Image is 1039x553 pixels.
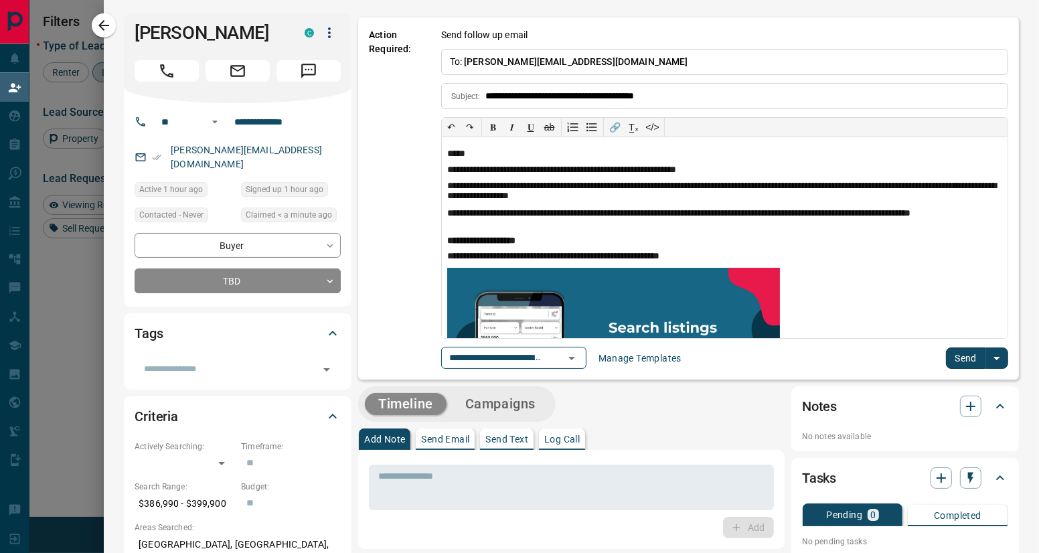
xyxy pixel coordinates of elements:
s: ab [544,122,555,133]
p: Send Text [485,434,528,444]
div: condos.ca [305,28,314,37]
button: Open [562,349,581,368]
button: Send [946,347,985,369]
span: Claimed < a minute ago [246,208,332,222]
div: TBD [135,268,341,293]
div: Sun Oct 12 2025 [241,182,341,201]
span: 𝐔 [528,122,534,133]
span: Call [135,60,199,82]
h2: Criteria [135,406,178,427]
p: No pending tasks [802,532,1008,552]
span: Active 1 hour ago [139,183,203,196]
div: Sun Oct 12 2025 [241,208,341,226]
p: Pending [826,510,862,520]
p: Completed [934,511,981,520]
span: Signed up 1 hour ago [246,183,323,196]
button: T̲ₓ [625,118,643,137]
div: Criteria [135,400,341,432]
button: Manage Templates [590,347,690,369]
h2: Tags [135,323,163,344]
h1: [PERSON_NAME] [135,22,285,44]
p: Actively Searching: [135,441,234,453]
button: Timeline [365,393,447,415]
div: Tasks [802,462,1008,494]
h2: Notes [802,396,837,417]
p: Send follow up email [441,28,528,42]
button: Campaigns [452,393,549,415]
button: ↶ [442,118,461,137]
button: 🔗 [606,118,625,137]
p: Log Call [544,434,580,444]
button: ab [540,118,559,137]
p: Send Email [421,434,469,444]
span: [PERSON_NAME][EMAIL_ADDRESS][DOMAIN_NAME] [464,56,688,67]
p: Search Range: [135,481,234,493]
div: Tags [135,317,341,349]
div: split button [946,347,1008,369]
svg: Email Verified [152,153,161,162]
button: 𝑰 [503,118,522,137]
button: Open [207,114,223,130]
button: ↷ [461,118,479,137]
div: Notes [802,390,1008,422]
p: Budget: [241,481,341,493]
span: Message [276,60,341,82]
button: Bullet list [582,118,601,137]
p: Areas Searched: [135,522,341,534]
a: [PERSON_NAME][EMAIL_ADDRESS][DOMAIN_NAME] [171,145,322,169]
p: $386,990 - $399,900 [135,493,234,515]
h2: Tasks [802,467,836,489]
p: No notes available [802,430,1008,443]
button: 𝐔 [522,118,540,137]
span: Email [206,60,270,82]
p: 0 [870,510,876,520]
div: Buyer [135,233,341,258]
p: Subject: [451,90,481,102]
span: Contacted - Never [139,208,204,222]
p: To: [441,49,1008,75]
p: Action Required: [369,28,420,369]
button: Numbered list [564,118,582,137]
button: Open [317,360,336,379]
p: Add Note [364,434,405,444]
img: search_like_a_pro.png [447,268,781,414]
p: Timeframe: [241,441,341,453]
button: </> [643,118,662,137]
div: Sun Oct 12 2025 [135,182,234,201]
button: 𝐁 [484,118,503,137]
